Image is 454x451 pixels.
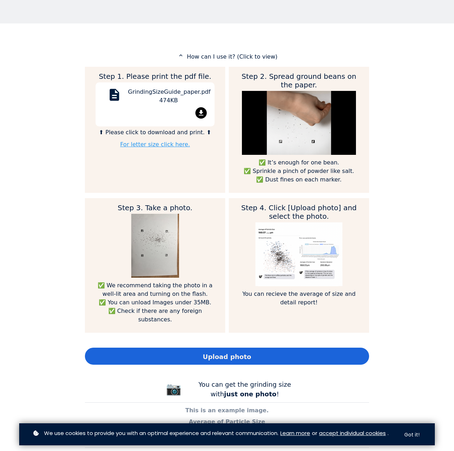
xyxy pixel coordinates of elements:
[239,203,358,221] h2: Step 4. Click [Upload photo] and select the photo.
[319,429,386,437] a: accept individual cookies
[195,107,207,119] mat-icon: file_download
[203,352,251,362] span: Upload photo
[32,429,394,437] p: or .
[85,418,369,426] p: Average of Particle Size
[191,380,298,399] div: You can get the grinding size with !
[255,222,342,286] img: guide
[96,128,215,137] p: ⬆ Please click to download and print. ⬆
[242,91,356,155] img: guide
[166,382,182,396] span: 📷
[128,88,209,107] div: GrindingSizeGuide_paper.pdf 474KB
[224,390,276,398] b: just one photo
[96,281,215,324] p: ✅ We recommend taking the photo in a well-lit area and turning on the flash. ✅ You can unload Ima...
[96,203,215,212] h2: Step 3. Take a photo.
[131,214,179,278] img: guide
[239,290,358,307] p: You can recieve the average of size and detail report!
[44,429,279,437] span: We use cookies to provide you with an optimal experience and relevant communication.
[85,52,369,61] p: How can I use it? (Click to view)
[239,72,358,89] h2: Step 2. Spread ground beans on the paper.
[280,429,310,437] a: Learn more
[177,52,185,59] mat-icon: expand_less
[85,406,369,415] p: This is an example image.
[239,158,358,184] p: ✅ It’s enough for one bean. ✅ Sprinkle a pinch of powder like salt. ✅ Dust fines on each marker.
[96,72,215,81] h2: Step 1. Please print the pdf file.
[120,141,190,148] a: For letter size click here.
[398,428,426,442] button: Got it!
[106,88,123,105] mat-icon: description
